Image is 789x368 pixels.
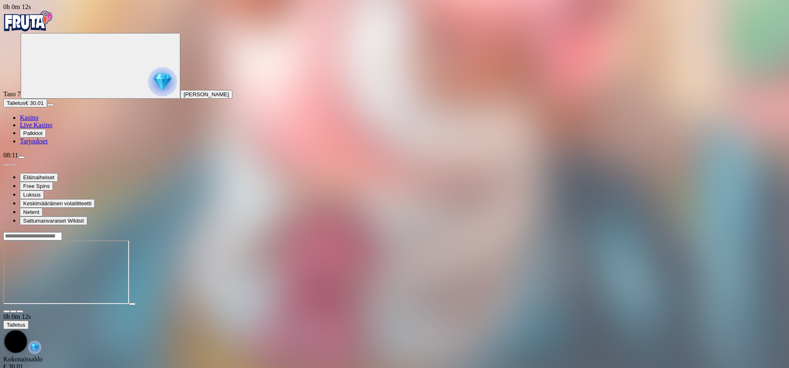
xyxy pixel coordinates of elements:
img: reward-icon [28,341,41,354]
button: reward progress [21,33,180,99]
button: fullscreen icon [17,310,23,313]
img: reward progress [148,67,177,96]
button: next slide [10,164,17,166]
input: Search [3,232,62,240]
iframe: Piggy Riches [3,240,129,304]
span: Keskimääräinen volatiliteetti [23,200,91,207]
a: Tarjoukset [20,138,48,145]
button: Palkkiot [20,129,46,138]
span: Talletus [7,100,25,106]
button: chevron-down icon [10,310,17,313]
button: Luksus [20,190,44,199]
span: Taso 7 [3,90,21,97]
button: menu [18,156,25,159]
button: Free Spins [20,182,53,190]
nav: Main menu [3,114,786,145]
span: [PERSON_NAME] [184,91,229,97]
span: 08:11 [3,152,18,159]
button: Sattumanvaraiset Wildsit [20,216,87,225]
img: Fruta [3,11,53,31]
button: [PERSON_NAME] [180,90,232,99]
button: menu [47,104,54,106]
span: Sattumanvaraiset Wildsit [23,218,84,224]
button: close icon [3,310,10,313]
button: prev slide [3,164,10,166]
button: Eläinaiheiset [20,173,58,182]
span: Palkkiot [23,130,43,136]
a: Fruta [3,26,53,33]
button: Netent [20,208,43,216]
button: play icon [129,303,136,305]
a: Live Kasino [20,121,53,128]
span: Netent [23,209,39,215]
button: Keskimääräinen volatiliteetti [20,199,95,208]
button: Talletusplus icon€ 30.01 [3,99,47,107]
a: Kasino [20,114,38,121]
span: Talletus [7,322,25,328]
span: Free Spins [23,183,50,189]
span: user session time [3,313,31,320]
span: user session time [3,3,31,10]
span: Luksus [23,192,41,198]
span: Eläinaiheiset [23,174,55,180]
nav: Primary [3,11,786,145]
div: Game menu [3,313,786,356]
button: Talletus [3,321,29,329]
span: € 30.01 [25,100,43,106]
